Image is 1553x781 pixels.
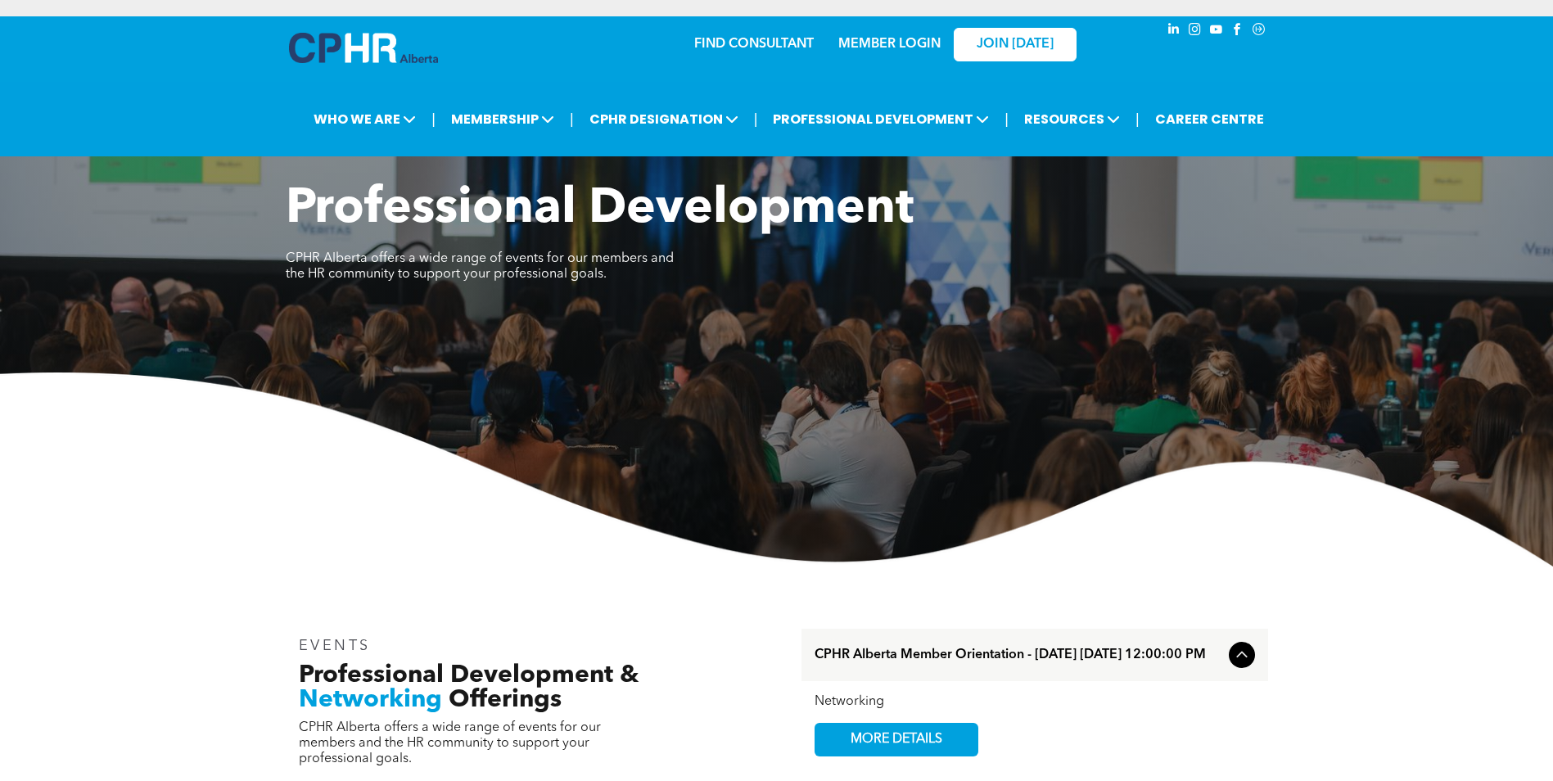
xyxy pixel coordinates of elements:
[570,102,574,136] li: |
[449,688,562,712] span: Offerings
[1186,20,1204,43] a: instagram
[1004,102,1009,136] li: |
[286,252,674,281] span: CPHR Alberta offers a wide range of events for our members and the HR community to support your p...
[838,38,941,51] a: MEMBER LOGIN
[309,104,421,134] span: WHO WE ARE
[815,694,1255,710] div: Networking
[446,104,559,134] span: MEMBERSHIP
[1135,102,1140,136] li: |
[1250,20,1268,43] a: Social network
[299,639,372,653] span: EVENTS
[299,688,442,712] span: Networking
[977,37,1054,52] span: JOIN [DATE]
[832,724,961,756] span: MORE DETAILS
[1208,20,1226,43] a: youtube
[1229,20,1247,43] a: facebook
[815,723,978,756] a: MORE DETAILS
[1165,20,1183,43] a: linkedin
[585,104,743,134] span: CPHR DESIGNATION
[954,28,1077,61] a: JOIN [DATE]
[815,648,1222,663] span: CPHR Alberta Member Orientation - [DATE] [DATE] 12:00:00 PM
[1150,104,1269,134] a: CAREER CENTRE
[289,33,438,63] img: A blue and white logo for cp alberta
[694,38,814,51] a: FIND CONSULTANT
[431,102,436,136] li: |
[299,721,601,765] span: CPHR Alberta offers a wide range of events for our members and the HR community to support your p...
[1019,104,1125,134] span: RESOURCES
[299,663,639,688] span: Professional Development &
[754,102,758,136] li: |
[286,185,914,234] span: Professional Development
[768,104,994,134] span: PROFESSIONAL DEVELOPMENT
